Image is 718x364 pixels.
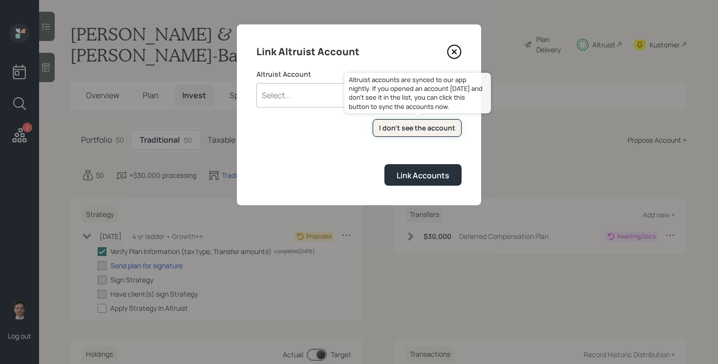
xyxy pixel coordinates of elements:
h4: Link Altruist Account [256,44,359,60]
div: Link Accounts [397,170,449,181]
button: I don't see the account [373,119,462,137]
div: I don't see the account [379,123,455,133]
label: Altruist Account [256,69,462,79]
button: Link Accounts [384,164,462,185]
div: Select... [262,90,291,101]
